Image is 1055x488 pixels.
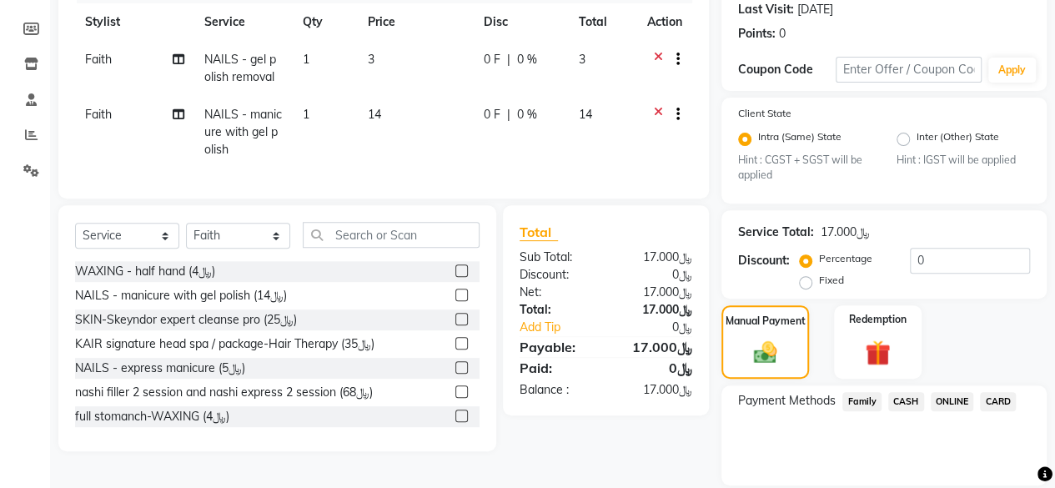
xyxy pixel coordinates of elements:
div: ﷼0 [605,266,705,284]
span: 0 % [517,106,537,123]
img: _gift.svg [857,337,898,368]
div: WAXING - half hand (﷼4) [75,263,215,280]
small: Hint : IGST will be applied [897,153,1030,168]
label: Intra (Same) State [758,129,841,149]
span: 0 % [517,51,537,68]
div: ﷼17.000 [821,224,870,241]
div: full stomanch-WAXING (﷼4) [75,408,229,425]
div: Net: [507,284,606,301]
label: Fixed [819,273,844,288]
div: ﷼17.000 [605,284,705,301]
label: Percentage [819,251,872,266]
div: ﷼17.000 [605,249,705,266]
span: 14 [368,107,381,122]
div: [DATE] [797,1,833,18]
input: Enter Offer / Coupon Code [836,57,982,83]
div: ﷼17.000 [605,337,705,357]
span: 0 F [484,51,500,68]
div: Last Visit: [738,1,794,18]
span: Faith [85,107,112,122]
div: Total: [507,301,606,319]
div: ﷼17.000 [605,381,705,399]
div: NAILS - manicure with gel polish (﷼14) [75,287,287,304]
th: Disc [474,3,569,41]
div: NAILS - express manicure (﷼5) [75,360,245,377]
label: Manual Payment [726,314,806,329]
div: nashi filler 2 session and nashi express 2 session (﷼68) [75,384,373,401]
span: 14 [579,107,592,122]
th: Qty [293,3,358,41]
th: Action [637,3,692,41]
div: ﷼17.000 [605,301,705,319]
span: 3 [579,52,585,67]
th: Service [194,3,292,41]
div: KAIR signature head spa / package-Hair Therapy (﷼35) [75,335,374,353]
div: 0 [779,25,786,43]
span: 1 [303,107,309,122]
div: Balance : [507,381,606,399]
div: Payable: [507,337,606,357]
div: Points: [738,25,776,43]
div: Discount: [507,266,606,284]
div: ﷼0 [605,358,705,378]
label: Redemption [849,312,907,327]
span: ONLINE [931,392,974,411]
button: Apply [988,58,1036,83]
th: Total [569,3,637,41]
div: ﷼0 [622,319,705,336]
span: 1 [303,52,309,67]
div: SKIN-Skeyndor expert cleanse pro (﷼25) [75,311,297,329]
span: NAILS - gel polish removal [204,52,276,84]
a: Add Tip [507,319,622,336]
div: Paid: [507,358,606,378]
span: 3 [368,52,374,67]
img: _cash.svg [746,339,785,365]
span: NAILS - manicure with gel polish [204,107,282,157]
label: Client State [738,106,791,121]
th: Price [358,3,474,41]
span: | [507,51,510,68]
span: CARD [980,392,1016,411]
div: Sub Total: [507,249,606,266]
span: Faith [85,52,112,67]
th: Stylist [75,3,194,41]
label: Inter (Other) State [917,129,999,149]
span: CASH [888,392,924,411]
small: Hint : CGST + SGST will be applied [738,153,872,184]
span: Payment Methods [738,392,836,410]
div: Discount: [738,252,790,269]
span: 0 F [484,106,500,123]
input: Search or Scan [303,222,480,248]
span: Family [842,392,882,411]
div: Service Total: [738,224,814,241]
span: Total [520,224,558,241]
span: | [507,106,510,123]
div: Coupon Code [738,61,836,78]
